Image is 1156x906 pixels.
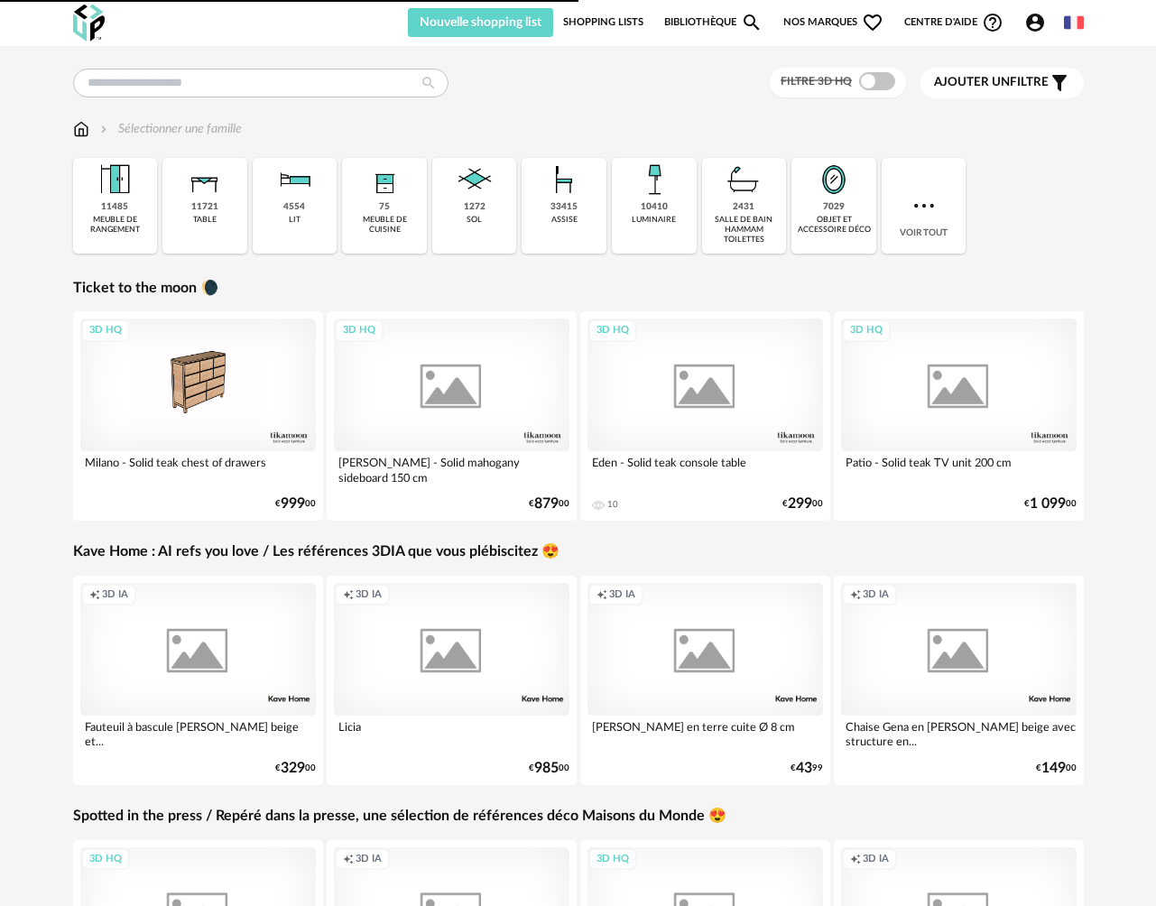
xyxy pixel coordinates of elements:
div: € 00 [275,763,316,774]
span: Centre d'aideHelp Circle Outline icon [904,12,1004,33]
span: Filter icon [1049,72,1070,94]
div: Voir tout [882,158,966,254]
div: 7029 [823,201,845,213]
button: Ajouter unfiltre Filter icon [920,68,1084,98]
span: Account Circle icon [1024,12,1046,33]
span: 3D IA [609,588,635,602]
img: more.7b13dc1.svg [910,191,939,220]
img: Table.png [183,158,227,201]
div: 75 [379,201,390,213]
div: 1272 [464,201,486,213]
div: 3D HQ [335,319,384,342]
div: 3D HQ [81,319,130,342]
img: Miroir.png [812,158,855,201]
button: Nouvelle shopping list [408,8,554,37]
img: Literie.png [273,158,316,201]
a: Creation icon 3D IA Chaise Gena en [PERSON_NAME] beige avec structure en... €14900 [834,576,1084,785]
span: Nos marques [783,8,884,37]
div: 11485 [101,201,128,213]
div: [PERSON_NAME] en terre cuite Ø 8 cm [587,716,823,752]
div: € 00 [529,498,569,510]
div: Licia [334,716,569,752]
div: 3D HQ [588,319,637,342]
img: Luminaire.png [633,158,676,201]
span: 3D IA [356,588,382,602]
span: 3D IA [356,853,382,866]
div: 10410 [641,201,668,213]
div: 3D HQ [842,319,891,342]
span: 149 [1041,763,1066,774]
div: 3D HQ [81,848,130,871]
a: BibliothèqueMagnify icon [664,8,763,37]
img: svg+xml;base64,PHN2ZyB3aWR0aD0iMTYiIGhlaWdodD0iMTciIHZpZXdCb3g9IjAgMCAxNiAxNyIgZmlsbD0ibm9uZSIgeG... [73,120,89,138]
div: salle de bain hammam toilettes [707,215,781,245]
span: Nouvelle shopping list [420,16,541,29]
span: 299 [788,498,812,510]
a: 3D HQ Milano - Solid teak chest of drawers €99900 [73,311,323,521]
div: sol [467,215,482,225]
div: objet et accessoire déco [797,215,871,236]
span: 999 [281,498,305,510]
img: fr [1064,13,1084,32]
div: [PERSON_NAME] - Solid mahogany sideboard 150 cm [334,451,569,487]
span: Help Circle Outline icon [982,12,1003,33]
a: 3D HQ Eden - Solid teak console table 10 €29900 [580,311,830,521]
div: 2431 [733,201,754,213]
span: Creation icon [850,853,861,866]
div: € 99 [791,763,823,774]
div: table [193,215,217,225]
a: Creation icon 3D IA Licia €98500 [327,576,577,785]
span: Ajouter un [934,76,1010,88]
div: Chaise Gena en [PERSON_NAME] beige avec structure en... [841,716,1077,752]
div: Milano - Solid teak chest of drawers [80,451,316,487]
span: filtre [934,75,1049,90]
img: Meuble%20de%20rangement.png [93,158,136,201]
a: Kave Home : AI refs you love / Les références 3DIA que vous plébiscitez 😍 [73,542,560,561]
div: Eden - Solid teak console table [587,451,823,487]
div: € 00 [275,498,316,510]
a: 3D HQ Patio - Solid teak TV unit 200 cm €1 09900 [834,311,1084,521]
div: lit [289,215,301,225]
div: 33415 [550,201,578,213]
span: Creation icon [343,588,354,602]
div: luminaire [632,215,676,225]
a: 3D HQ [PERSON_NAME] - Solid mahogany sideboard 150 cm €87900 [327,311,577,521]
img: Sol.png [453,158,496,201]
a: Creation icon 3D IA Fauteuil à bascule [PERSON_NAME] beige et... €32900 [73,576,323,785]
img: Rangement.png [363,158,406,201]
a: Creation icon 3D IA [PERSON_NAME] en terre cuite Ø 8 cm €4399 [580,576,830,785]
div: Patio - Solid teak TV unit 200 cm [841,451,1077,487]
img: Assise.png [542,158,586,201]
img: Salle%20de%20bain.png [722,158,765,201]
div: € 00 [529,763,569,774]
span: 3D IA [863,588,889,602]
div: € 00 [1036,763,1077,774]
a: Shopping Lists [563,8,643,37]
span: Account Circle icon [1024,12,1054,33]
div: € 00 [782,498,823,510]
span: Filtre 3D HQ [781,76,852,87]
span: Creation icon [343,853,354,866]
div: Fauteuil à bascule [PERSON_NAME] beige et... [80,716,316,752]
div: 3D HQ [588,848,637,871]
div: meuble de cuisine [347,215,421,236]
span: 3D IA [102,588,128,602]
span: Creation icon [89,588,100,602]
span: 3D IA [863,853,889,866]
div: Sélectionner une famille [97,120,242,138]
span: 1 099 [1030,498,1066,510]
div: meuble de rangement [79,215,153,236]
span: 985 [534,763,559,774]
span: 43 [796,763,812,774]
span: 329 [281,763,305,774]
span: Creation icon [596,588,607,602]
img: svg+xml;base64,PHN2ZyB3aWR0aD0iMTYiIGhlaWdodD0iMTYiIHZpZXdCb3g9IjAgMCAxNiAxNiIgZmlsbD0ibm9uZSIgeG... [97,120,111,138]
span: 879 [534,498,559,510]
span: Heart Outline icon [862,12,883,33]
a: Ticket to the moon 🌘 [73,279,218,298]
div: 11721 [191,201,218,213]
div: 10 [607,499,618,510]
span: Creation icon [850,588,861,602]
div: € 00 [1024,498,1077,510]
div: 4554 [283,201,305,213]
